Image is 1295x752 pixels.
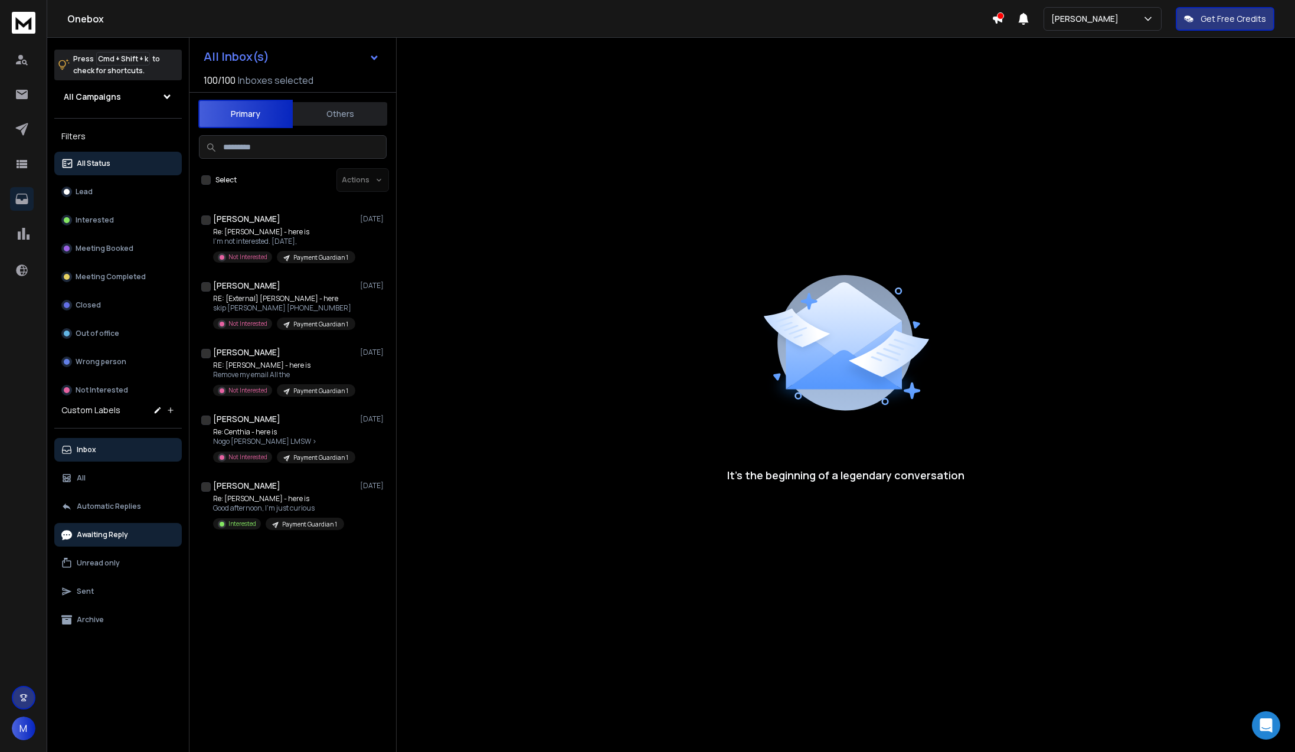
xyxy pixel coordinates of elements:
[76,215,114,225] p: Interested
[213,503,344,513] p: Good afternoon, I’m just curious
[360,214,387,224] p: [DATE]
[213,361,355,370] p: RE: [PERSON_NAME] - here is
[204,51,269,63] h1: All Inbox(s)
[1201,13,1266,25] p: Get Free Credits
[54,208,182,232] button: Interested
[198,100,293,128] button: Primary
[727,467,964,483] p: It’s the beginning of a legendary conversation
[282,520,337,529] p: Payment Guardian 1
[77,558,120,568] p: Unread only
[12,717,35,740] button: M
[73,53,160,77] p: Press to check for shortcuts.
[54,438,182,462] button: Inbox
[54,293,182,317] button: Closed
[204,73,236,87] span: 100 / 100
[12,12,35,34] img: logo
[1176,7,1274,31] button: Get Free Credits
[77,473,86,483] p: All
[293,101,387,127] button: Others
[76,244,133,253] p: Meeting Booked
[213,370,355,380] p: Remove my email All the
[228,519,256,528] p: Interested
[54,180,182,204] button: Lead
[293,387,348,395] p: Payment Guardian 1
[54,128,182,145] h3: Filters
[1252,711,1280,740] div: Open Intercom Messenger
[54,237,182,260] button: Meeting Booked
[54,580,182,603] button: Sent
[213,213,280,225] h1: [PERSON_NAME]
[61,404,120,416] h3: Custom Labels
[54,551,182,575] button: Unread only
[228,386,267,395] p: Not Interested
[76,329,119,338] p: Out of office
[77,615,104,625] p: Archive
[77,159,110,168] p: All Status
[54,608,182,632] button: Archive
[54,152,182,175] button: All Status
[76,272,146,282] p: Meeting Completed
[213,227,355,237] p: Re: [PERSON_NAME] - here is
[76,385,128,395] p: Not Interested
[96,52,150,66] span: Cmd + Shift + k
[228,319,267,328] p: Not Interested
[293,453,348,462] p: Payment Guardian 1
[213,237,355,246] p: I'm not interested. [DATE],
[76,300,101,310] p: Closed
[213,427,355,437] p: Re: Centhia - here is
[54,466,182,490] button: All
[76,187,93,197] p: Lead
[213,346,280,358] h1: [PERSON_NAME]
[54,322,182,345] button: Out of office
[360,281,387,290] p: [DATE]
[213,413,280,425] h1: [PERSON_NAME]
[293,253,348,262] p: Payment Guardian 1
[213,280,280,292] h1: [PERSON_NAME]
[360,481,387,491] p: [DATE]
[77,587,94,596] p: Sent
[54,523,182,547] button: Awaiting Reply
[54,350,182,374] button: Wrong person
[228,453,267,462] p: Not Interested
[213,437,355,446] p: Nogo [PERSON_NAME] LMSW >
[238,73,313,87] h3: Inboxes selected
[64,91,121,103] h1: All Campaigns
[77,530,128,540] p: Awaiting Reply
[213,494,344,503] p: Re: [PERSON_NAME] - here is
[77,502,141,511] p: Automatic Replies
[194,45,389,68] button: All Inbox(s)
[54,378,182,402] button: Not Interested
[228,253,267,261] p: Not Interested
[213,294,355,303] p: RE: [External] [PERSON_NAME] - here
[213,480,280,492] h1: [PERSON_NAME]
[360,348,387,357] p: [DATE]
[77,445,96,455] p: Inbox
[215,175,237,185] label: Select
[213,303,355,313] p: skip [PERSON_NAME] [PHONE_NUMBER]
[1051,13,1123,25] p: [PERSON_NAME]
[67,12,992,26] h1: Onebox
[54,85,182,109] button: All Campaigns
[76,357,126,367] p: Wrong person
[54,495,182,518] button: Automatic Replies
[54,265,182,289] button: Meeting Completed
[360,414,387,424] p: [DATE]
[293,320,348,329] p: Payment Guardian 1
